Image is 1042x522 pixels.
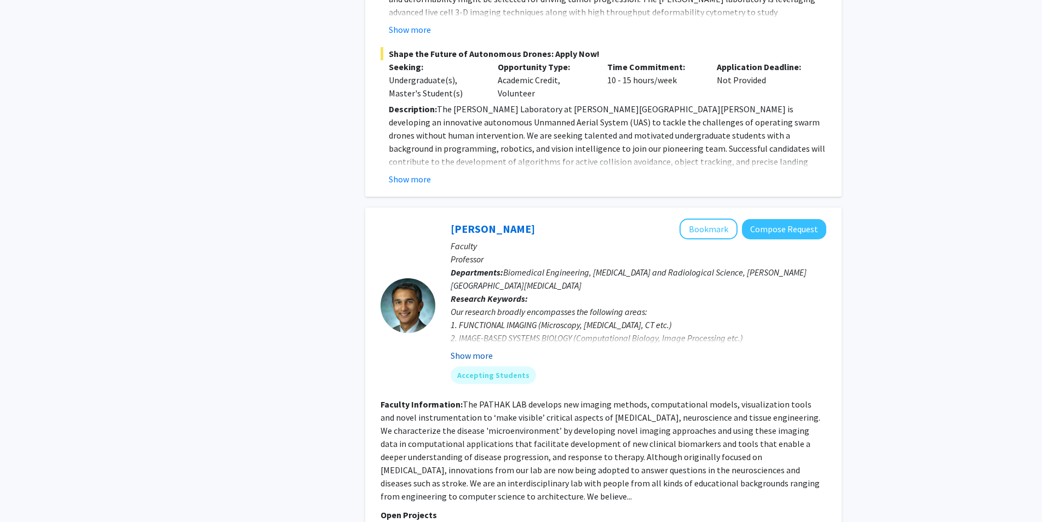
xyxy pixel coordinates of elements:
[709,60,818,100] div: Not Provided
[451,267,807,291] span: Biomedical Engineering, [MEDICAL_DATA] and Radiological Science, [PERSON_NAME][GEOGRAPHIC_DATA][M...
[742,219,826,239] button: Compose Request to Arvind Pathak
[490,60,599,100] div: Academic Credit, Volunteer
[451,366,536,384] mat-chip: Accepting Students
[381,399,463,410] b: Faculty Information:
[389,73,482,100] div: Undergraduate(s), Master's Student(s)
[8,473,47,514] iframe: Chat
[451,253,826,266] p: Professor
[717,60,810,73] p: Application Deadline:
[451,349,493,362] button: Show more
[389,104,437,114] strong: Description:
[389,173,431,186] button: Show more
[599,60,709,100] div: 10 - 15 hours/week
[381,47,826,60] span: Shape the Future of Autonomous Drones: Apply Now!
[451,305,826,371] div: Our research broadly encompasses the following areas: 1. FUNCTIONAL IMAGING (Microscopy, [MEDICAL...
[381,399,820,502] fg-read-more: The PATHAK LAB develops new imaging methods, computational models, visualization tools and novel ...
[389,23,431,36] button: Show more
[680,219,738,239] button: Add Arvind Pathak to Bookmarks
[389,102,826,181] p: The [PERSON_NAME] Laboratory at [PERSON_NAME][GEOGRAPHIC_DATA][PERSON_NAME] is developing an inno...
[389,60,482,73] p: Seeking:
[451,293,528,304] b: Research Keywords:
[381,508,826,521] p: Open Projects
[451,239,826,253] p: Faculty
[498,60,591,73] p: Opportunity Type:
[451,222,535,236] a: [PERSON_NAME]
[607,60,700,73] p: Time Commitment:
[451,267,503,278] b: Departments:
